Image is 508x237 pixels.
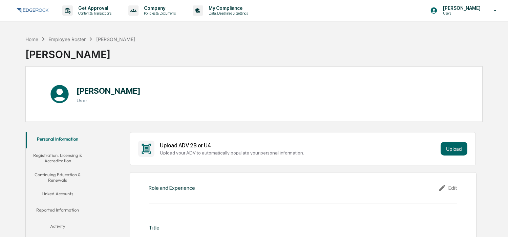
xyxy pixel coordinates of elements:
h1: [PERSON_NAME] [77,86,141,96]
button: Registration, Licensing & Accreditation [26,148,89,168]
p: Policies & Documents [139,11,179,16]
div: [PERSON_NAME] [96,36,135,42]
iframe: Open customer support [486,215,505,233]
div: Title [149,224,160,231]
div: Upload your ADV to automatically populate your personal information. [160,150,438,156]
div: [PERSON_NAME] [25,43,135,60]
p: Data, Deadlines & Settings [203,11,251,16]
div: Home [25,36,38,42]
p: Get Approval [73,5,115,11]
button: Continuing Education & Renewals [26,168,89,187]
button: Personal Information [26,132,89,148]
button: Upload [441,142,467,156]
button: Linked Accounts [26,187,89,203]
h3: User [77,98,141,103]
p: Company [139,5,179,11]
img: logo [16,6,49,15]
p: Users [438,11,484,16]
p: Content & Transactions [73,11,115,16]
div: Upload ADV 2B or U4 [160,142,438,149]
p: My Compliance [203,5,251,11]
button: Reported Information [26,203,89,219]
div: Edit [438,184,457,192]
p: [PERSON_NAME] [438,5,484,11]
div: Employee Roster [48,36,86,42]
button: Activity [26,219,89,236]
div: Role and Experience [149,185,195,191]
